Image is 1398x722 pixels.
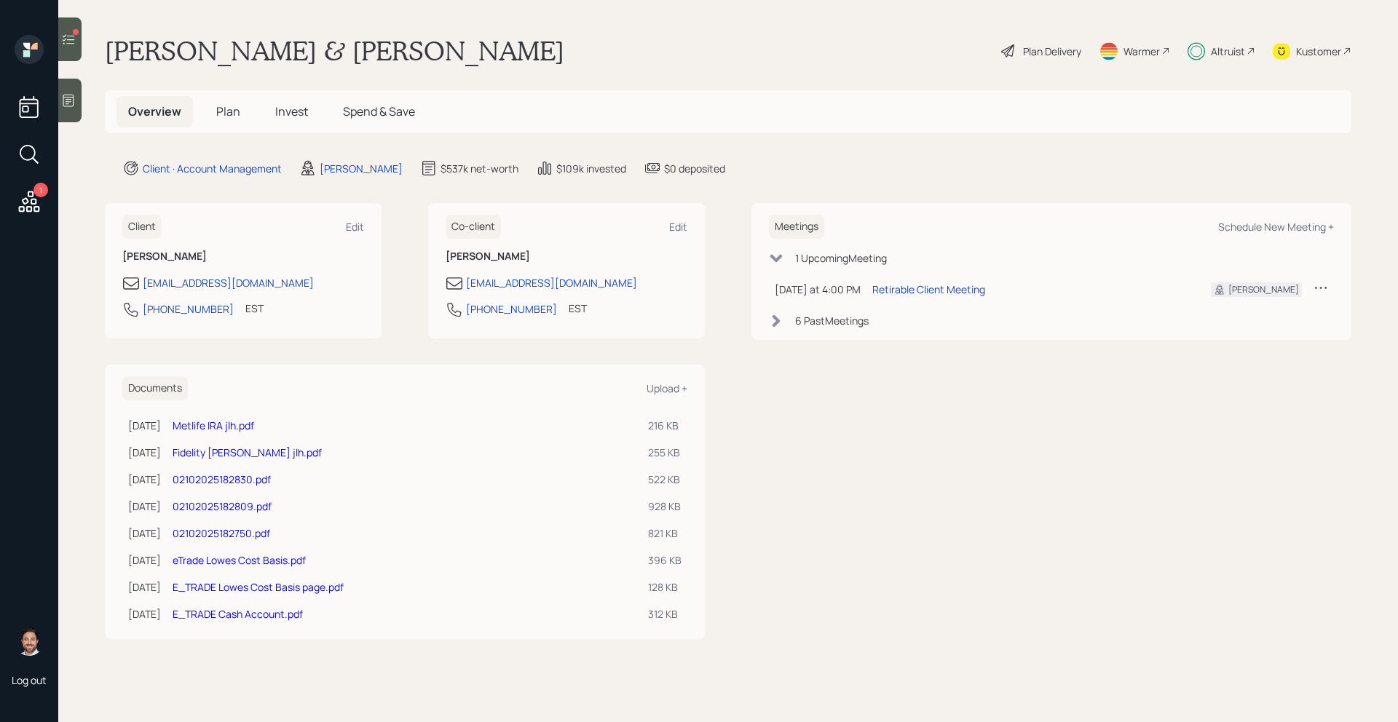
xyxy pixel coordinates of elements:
[12,673,47,687] div: Log out
[1123,44,1160,59] div: Warmer
[795,250,887,266] div: 1 Upcoming Meeting
[128,606,161,622] div: [DATE]
[128,525,161,541] div: [DATE]
[122,376,188,400] h6: Documents
[648,579,682,595] div: 128 KB
[648,472,682,487] div: 522 KB
[1023,44,1081,59] div: Plan Delivery
[795,313,869,328] div: 6 Past Meeting s
[216,103,240,119] span: Plan
[105,35,564,67] h1: [PERSON_NAME] & [PERSON_NAME]
[648,499,682,514] div: 928 KB
[173,445,322,459] a: Fidelity [PERSON_NAME] jlh.pdf
[128,445,161,460] div: [DATE]
[648,525,682,541] div: 821 KB
[15,627,44,656] img: michael-russo-headshot.png
[648,418,682,433] div: 216 KB
[1228,283,1299,296] div: [PERSON_NAME]
[275,103,308,119] span: Invest
[128,472,161,487] div: [DATE]
[173,472,271,486] a: 02102025182830.pdf
[441,161,518,176] div: $537k net-worth
[173,526,270,540] a: 02102025182750.pdf
[128,499,161,514] div: [DATE]
[769,215,824,239] h6: Meetings
[346,220,364,234] div: Edit
[775,282,861,297] div: [DATE] at 4:00 PM
[1218,220,1334,234] div: Schedule New Meeting +
[446,250,687,263] h6: [PERSON_NAME]
[173,553,306,567] a: eTrade Lowes Cost Basis.pdf
[173,607,303,621] a: E_TRADE Cash Account.pdf
[128,579,161,595] div: [DATE]
[669,220,687,234] div: Edit
[648,552,682,568] div: 396 KB
[647,381,687,395] div: Upload +
[143,275,314,290] div: [EMAIL_ADDRESS][DOMAIN_NAME]
[320,161,403,176] div: [PERSON_NAME]
[648,445,682,460] div: 255 KB
[1211,44,1245,59] div: Altruist
[466,275,637,290] div: [EMAIL_ADDRESS][DOMAIN_NAME]
[466,301,557,317] div: [PHONE_NUMBER]
[664,161,725,176] div: $0 deposited
[122,250,364,263] h6: [PERSON_NAME]
[446,215,501,239] h6: Co-client
[343,103,415,119] span: Spend & Save
[173,418,254,432] a: Metlife IRA jlh.pdf
[872,282,985,297] div: Retirable Client Meeting
[143,301,234,317] div: [PHONE_NUMBER]
[143,161,282,176] div: Client · Account Management
[1296,44,1341,59] div: Kustomer
[33,183,48,197] div: 1
[128,418,161,433] div: [DATE]
[173,580,344,594] a: E_TRADE Lowes Cost Basis page.pdf
[569,301,587,316] div: EST
[648,606,682,622] div: 312 KB
[122,215,162,239] h6: Client
[245,301,264,316] div: EST
[128,552,161,568] div: [DATE]
[128,103,181,119] span: Overview
[173,499,272,513] a: 02102025182809.pdf
[556,161,626,176] div: $109k invested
